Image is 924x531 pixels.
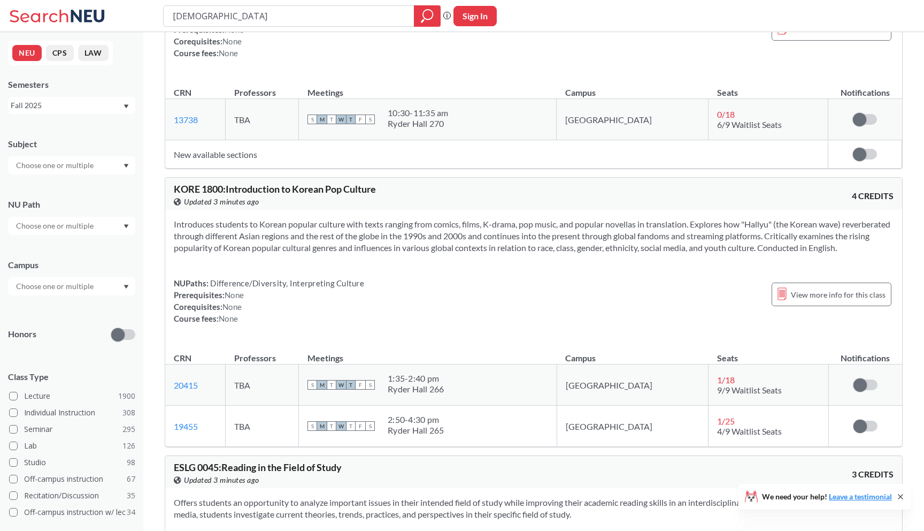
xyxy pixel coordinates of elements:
[209,278,364,288] span: Difference/Diversity, Interpreting Culture
[122,440,135,452] span: 126
[365,380,375,390] span: S
[717,426,782,436] span: 4/9 Waitlist Seats
[327,115,336,124] span: T
[127,506,135,518] span: 34
[388,384,444,395] div: Ryder Hall 266
[174,12,244,59] div: NUPaths: Prerequisites: Corequisites: Course fees:
[317,115,327,124] span: M
[852,468,894,480] span: 3 CREDITS
[46,45,74,61] button: CPS
[226,406,299,447] td: TBA
[709,342,828,365] th: Seats
[225,290,244,300] span: None
[8,259,135,271] div: Campus
[9,439,135,453] label: Lab
[356,380,365,390] span: F
[174,87,191,98] div: CRN
[8,138,135,150] div: Subject
[557,76,709,99] th: Campus
[9,456,135,469] label: Studio
[852,190,894,202] span: 4 CREDITS
[828,76,902,99] th: Notifications
[9,505,135,519] label: Off-campus instruction w/ lec
[307,380,317,390] span: S
[9,406,135,420] label: Individual Instruction
[336,421,346,431] span: W
[557,406,709,447] td: [GEOGRAPHIC_DATA]
[346,115,356,124] span: T
[174,380,198,390] a: 20415
[388,108,449,118] div: 10:30 - 11:35 am
[174,218,894,254] section: Introduces students to Korean popular culture with texts ranging from comics, films, K-drama, pop...
[174,497,894,520] section: Offers students an opportunity to analyze important issues in their intended field of study while...
[8,217,135,235] div: Dropdown arrow
[118,390,135,402] span: 1900
[8,156,135,175] div: Dropdown arrow
[414,5,441,27] div: magnifying glass
[226,76,299,99] th: Professors
[127,473,135,485] span: 67
[365,115,375,124] span: S
[388,425,444,436] div: Ryder Hall 265
[317,421,327,431] span: M
[8,97,135,114] div: Fall 2025Dropdown arrow
[791,288,885,301] span: View more info for this class
[127,457,135,468] span: 98
[336,380,346,390] span: W
[9,489,135,503] label: Recitation/Discussion
[453,6,497,26] button: Sign In
[184,196,259,208] span: Updated 3 minutes ago
[762,493,892,500] span: We need your help!
[226,365,299,406] td: TBA
[327,380,336,390] span: T
[346,421,356,431] span: T
[11,100,122,111] div: Fall 2025
[717,109,735,119] span: 0 / 18
[388,414,444,425] div: 2:50 - 4:30 pm
[717,385,782,395] span: 9/9 Waitlist Seats
[174,421,198,431] a: 19455
[8,328,36,340] p: Honors
[122,423,135,435] span: 295
[127,490,135,502] span: 35
[124,104,129,109] svg: Dropdown arrow
[226,342,299,365] th: Professors
[307,115,317,124] span: S
[327,421,336,431] span: T
[356,421,365,431] span: F
[557,99,709,140] td: [GEOGRAPHIC_DATA]
[557,342,709,365] th: Campus
[8,199,135,210] div: NU Path
[78,45,109,61] button: LAW
[184,474,259,486] span: Updated 3 minutes ago
[717,375,735,385] span: 1 / 18
[336,115,346,124] span: W
[388,373,444,384] div: 1:35 - 2:40 pm
[9,472,135,486] label: Off-campus instruction
[219,314,238,323] span: None
[174,277,364,324] div: NUPaths: Prerequisites: Corequisites: Course fees:
[299,76,557,99] th: Meetings
[11,159,101,172] input: Choose one or multiple
[307,421,317,431] span: S
[11,280,101,293] input: Choose one or multiple
[165,140,828,169] td: New available sections
[12,45,42,61] button: NEU
[299,342,557,365] th: Meetings
[828,342,902,365] th: Notifications
[11,219,101,232] input: Choose one or multiple
[222,36,242,46] span: None
[829,492,892,501] a: Leave a testimonial
[174,352,191,364] div: CRN
[174,461,342,473] span: ESLG 0045 : Reading in the Field of Study
[219,48,238,58] span: None
[8,79,135,90] div: Semesters
[124,224,129,229] svg: Dropdown arrow
[317,380,327,390] span: M
[557,365,709,406] td: [GEOGRAPHIC_DATA]
[717,119,782,130] span: 6/9 Waitlist Seats
[717,416,735,426] span: 1 / 25
[9,422,135,436] label: Seminar
[356,115,365,124] span: F
[174,115,198,125] a: 13738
